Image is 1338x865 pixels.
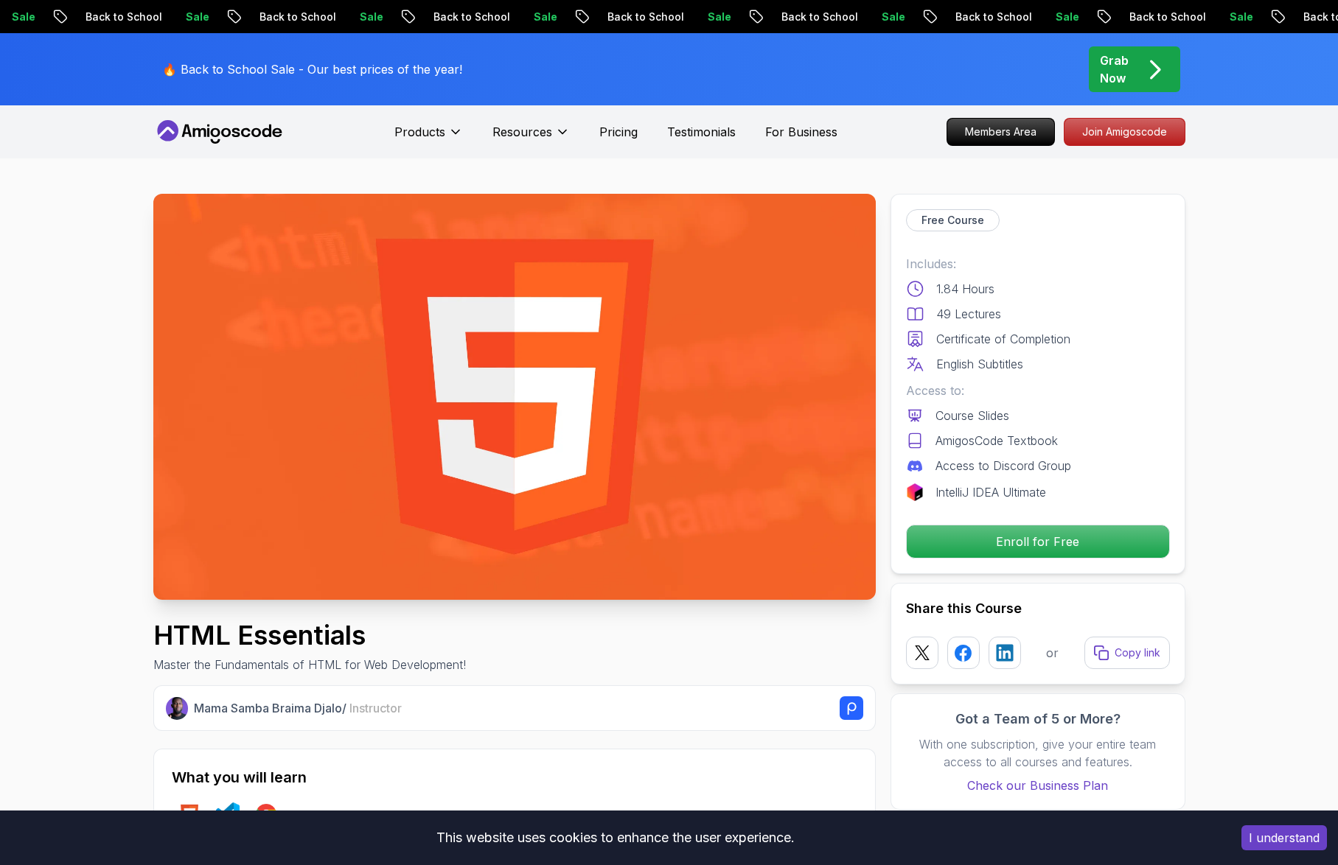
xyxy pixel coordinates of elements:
[157,10,204,24] p: Sale
[936,305,1001,323] p: 49 Lectures
[906,709,1170,729] h3: Got a Team of 5 or More?
[216,802,240,826] img: vscode logo
[178,802,201,826] img: html logo
[936,355,1023,373] p: English Subtitles
[947,119,1054,145] p: Members Area
[11,822,1219,854] div: This website uses cookies to enhance the user experience.
[936,280,994,298] p: 1.84 Hours
[172,767,857,788] h2: What you will learn
[405,10,505,24] p: Back to School
[921,213,984,228] p: Free Course
[753,10,853,24] p: Back to School
[394,123,463,153] button: Products
[1065,119,1185,145] p: Join Amigoscode
[1100,52,1129,87] p: Grab Now
[1027,10,1074,24] p: Sale
[1046,644,1059,662] p: or
[935,483,1046,501] p: IntelliJ IDEA Ultimate
[906,382,1170,399] p: Access to:
[1084,637,1170,669] button: Copy link
[579,10,679,24] p: Back to School
[906,525,1170,558] button: Enroll for Free
[599,123,638,141] a: Pricing
[1064,118,1185,146] a: Join Amigoscode
[1241,825,1327,850] button: Accept cookies
[935,407,1009,424] p: Course Slides
[492,123,570,153] button: Resources
[153,620,466,650] h1: HTML Essentials
[1115,645,1160,660] p: Copy link
[153,656,466,673] p: Master the Fundamentals of HTML for Web Development!
[1201,10,1248,24] p: Sale
[394,123,445,141] p: Products
[492,123,552,141] p: Resources
[906,598,1170,619] h2: Share this Course
[853,10,900,24] p: Sale
[194,699,402,717] p: Mama Samba Braima Djalo /
[936,330,1070,348] p: Certificate of Completion
[1101,10,1201,24] p: Back to School
[505,10,552,24] p: Sale
[927,10,1027,24] p: Back to School
[906,735,1170,771] p: With one subscription, give your entire team access to all courses and features.
[667,123,736,141] a: Testimonials
[57,10,157,24] p: Back to School
[153,194,876,600] img: html-for-beginners_thumbnail
[254,802,278,826] img: chrome logo
[906,777,1170,794] a: Check our Business Plan
[947,118,1055,146] a: Members Area
[935,457,1071,474] p: Access to Discord Group
[331,10,378,24] p: Sale
[935,432,1058,449] p: AmigosCode Textbook
[679,10,726,24] p: Sale
[166,697,189,720] img: Nelson Djalo
[162,60,462,78] p: 🔥 Back to School Sale - Our best prices of the year!
[231,10,331,24] p: Back to School
[906,483,924,501] img: jetbrains logo
[906,255,1170,273] p: Includes:
[765,123,837,141] a: For Business
[349,701,402,715] span: Instructor
[907,525,1169,558] p: Enroll for Free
